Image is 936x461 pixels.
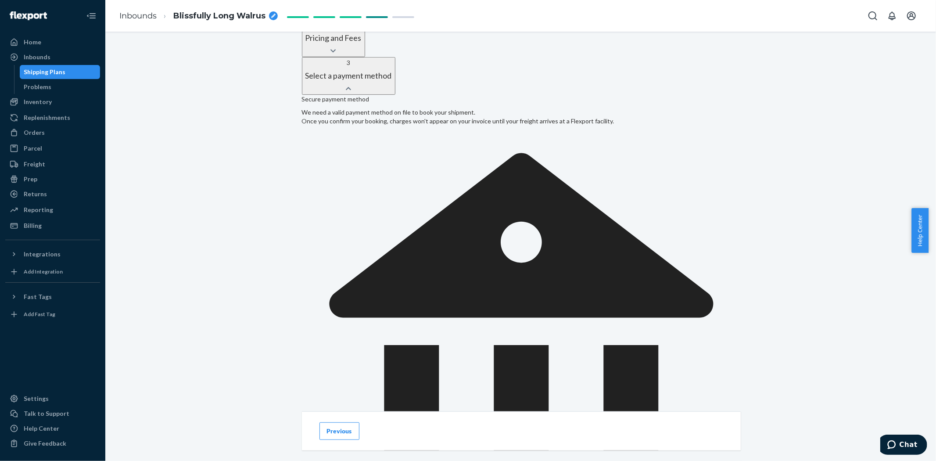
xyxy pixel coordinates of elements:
a: Returns [5,187,100,201]
div: Inventory [24,97,52,106]
button: Help Center [911,208,929,253]
div: Integrations [24,250,61,259]
div: Shipping Plans [24,68,66,76]
iframe: Opens a widget where you can chat to one of our agents [880,435,927,457]
button: 3Select a payment method [302,57,395,95]
ol: breadcrumbs [112,3,285,29]
button: 2Pricing and Fees [302,19,365,57]
button: Talk to Support [5,407,100,421]
div: Add Fast Tag [24,310,55,318]
div: Replenishments [24,113,70,122]
div: Billing [24,221,42,230]
a: Settings [5,392,100,406]
a: Inventory [5,95,100,109]
p: Once you confirm your booking, charges won't appear on your invoice until your freight arrives at... [302,117,741,126]
div: Prep [24,175,37,184]
div: Fast Tags [24,292,52,301]
div: Problems [24,83,52,91]
button: Open account menu [903,7,920,25]
p: Secure payment method [302,95,741,104]
div: Freight [24,160,45,169]
div: Inbounds [24,53,50,61]
div: Help Center [24,424,59,433]
a: Orders [5,126,100,140]
button: Integrations [5,247,100,261]
button: Close Navigation [82,7,100,25]
a: Add Fast Tag [5,307,100,321]
h4: Select a payment method [305,72,392,80]
a: Reporting [5,203,100,217]
a: Parcel [5,141,100,155]
div: Give Feedback [24,439,66,448]
a: Inbounds [5,50,100,64]
div: Settings [24,394,49,403]
button: Fast Tags [5,290,100,304]
a: Problems [20,80,100,94]
button: Previous [319,422,359,440]
p: We need a valid payment method on file to book your shipment. [302,108,741,126]
button: Give Feedback [5,436,100,450]
div: Reporting [24,205,53,214]
div: Add Integration [24,268,63,275]
div: 3 [305,58,392,67]
a: Shipping Plans [20,65,100,79]
div: Talk to Support [24,409,69,418]
a: Inbounds [119,11,157,21]
h4: Pricing and Fees [305,34,362,43]
img: Flexport logo [10,11,47,20]
button: Open notifications [883,7,901,25]
div: Orders [24,128,45,137]
a: Add Integration [5,265,100,279]
button: Open Search Box [864,7,882,25]
a: Freight [5,157,100,171]
div: Home [24,38,41,47]
a: Prep [5,172,100,186]
span: Blissfully Long Walrus [173,11,265,22]
a: Help Center [5,421,100,436]
a: Replenishments [5,111,100,125]
div: Parcel [24,144,42,153]
div: Returns [24,190,47,198]
a: Home [5,35,100,49]
a: Billing [5,219,100,233]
